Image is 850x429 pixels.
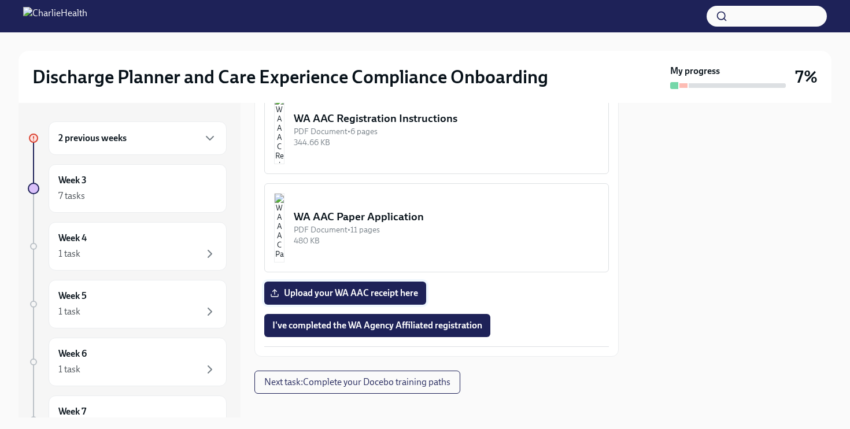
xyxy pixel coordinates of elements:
[58,347,87,360] h6: Week 6
[670,65,720,77] strong: My progress
[294,224,599,235] div: PDF Document • 11 pages
[264,183,609,272] button: WA AAC Paper ApplicationPDF Document•11 pages480 KB
[32,65,548,88] h2: Discharge Planner and Care Experience Compliance Onboarding
[272,320,482,331] span: I've completed the WA Agency Affiliated registration
[58,132,127,145] h6: 2 previous weeks
[58,247,80,260] div: 1 task
[28,222,227,271] a: Week 41 task
[294,111,599,126] div: WA AAC Registration Instructions
[58,190,85,202] div: 7 tasks
[28,280,227,328] a: Week 51 task
[264,85,609,174] button: WA AAC Registration InstructionsPDF Document•6 pages344.66 KB
[254,371,460,394] button: Next task:Complete your Docebo training paths
[294,137,599,148] div: 344.66 KB
[28,338,227,386] a: Week 61 task
[264,376,450,388] span: Next task : Complete your Docebo training paths
[58,174,87,187] h6: Week 3
[58,305,80,318] div: 1 task
[23,7,87,25] img: CharlieHealth
[274,95,284,164] img: WA AAC Registration Instructions
[795,66,818,87] h3: 7%
[264,314,490,337] button: I've completed the WA Agency Affiliated registration
[264,282,426,305] label: Upload your WA AAC receipt here
[58,363,80,376] div: 1 task
[58,290,87,302] h6: Week 5
[49,121,227,155] div: 2 previous weeks
[58,405,86,418] h6: Week 7
[294,209,599,224] div: WA AAC Paper Application
[28,164,227,213] a: Week 37 tasks
[274,193,284,262] img: WA AAC Paper Application
[294,126,599,137] div: PDF Document • 6 pages
[58,232,87,245] h6: Week 4
[294,235,599,246] div: 480 KB
[272,287,418,299] span: Upload your WA AAC receipt here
